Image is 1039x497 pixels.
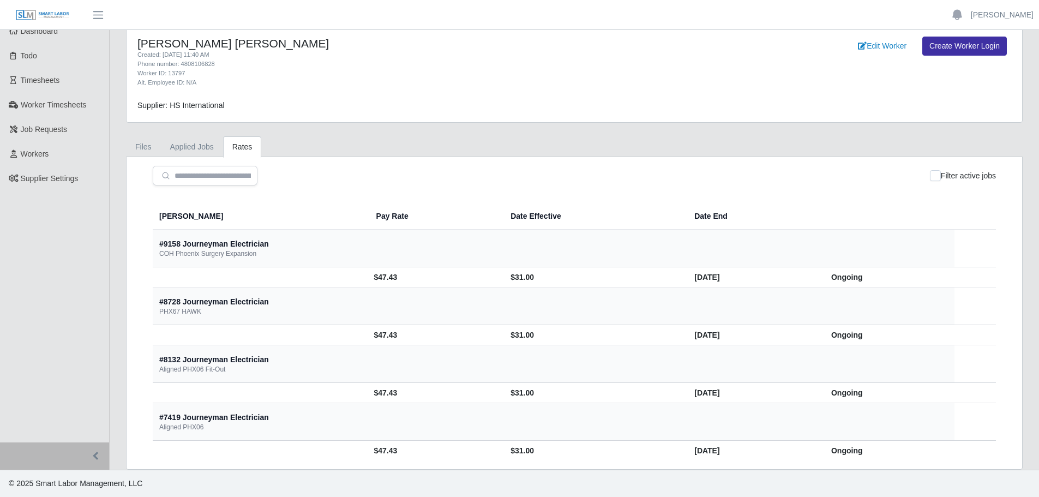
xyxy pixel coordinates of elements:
td: [DATE] [686,441,822,461]
div: Aligned PHX06 Fit-Out [159,365,225,374]
span: Workers [21,149,49,158]
span: Supplier Settings [21,174,79,183]
td: $47.43 [368,325,502,345]
td: Ongoing [822,267,954,288]
td: Ongoing [822,325,954,345]
a: Create Worker Login [922,37,1007,56]
a: Applied Jobs [161,136,223,158]
a: [PERSON_NAME] [971,9,1034,21]
td: $31.00 [502,267,686,288]
span: Job Requests [21,125,68,134]
span: © 2025 Smart Labor Management, LLC [9,479,142,488]
div: Phone number: 4808106828 [137,59,640,69]
th: Date End [686,203,822,230]
div: COH Phoenix Surgery Expansion [159,249,256,258]
div: #8132 Journeyman Electrician [159,354,269,365]
a: Edit Worker [851,37,914,56]
td: $47.43 [368,441,502,461]
th: Pay Rate [368,203,502,230]
td: $47.43 [368,383,502,403]
div: #7419 Journeyman Electrician [159,412,269,423]
span: Dashboard [21,27,58,35]
td: [DATE] [686,325,822,345]
div: Aligned PHX06 [159,423,203,432]
td: $31.00 [502,383,686,403]
span: Todo [21,51,37,60]
th: Date Effective [502,203,686,230]
td: $47.43 [368,267,502,288]
td: Ongoing [822,441,954,461]
td: $31.00 [502,325,686,345]
span: Supplier: HS International [137,101,225,110]
img: SLM Logo [15,9,70,21]
td: Ongoing [822,383,954,403]
h4: [PERSON_NAME] [PERSON_NAME] [137,37,640,50]
td: [DATE] [686,267,822,288]
span: Worker Timesheets [21,100,86,109]
div: Filter active jobs [930,166,996,185]
div: #9158 Journeyman Electrician [159,238,269,249]
a: Rates [223,136,262,158]
td: $31.00 [502,441,686,461]
a: Files [126,136,161,158]
div: #8728 Journeyman Electrician [159,296,269,307]
span: Timesheets [21,76,60,85]
td: [DATE] [686,383,822,403]
div: Created: [DATE] 11:40 AM [137,50,640,59]
div: PHX67 HAWK [159,307,201,316]
div: Alt. Employee ID: N/A [137,78,640,87]
th: [PERSON_NAME] [153,203,368,230]
div: Worker ID: 13797 [137,69,640,78]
